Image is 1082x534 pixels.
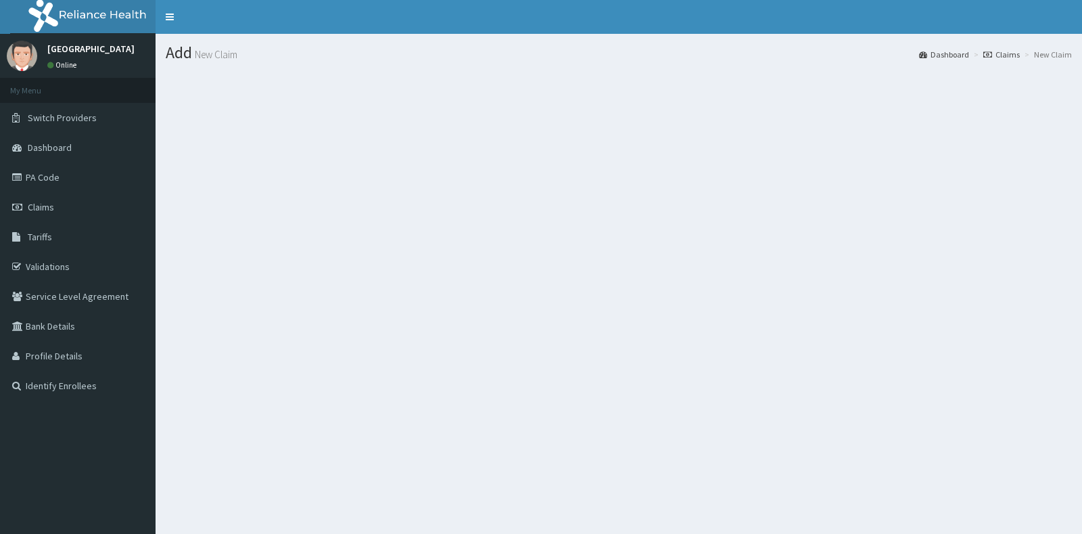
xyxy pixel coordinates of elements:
a: Claims [983,49,1020,60]
a: Dashboard [919,49,969,60]
img: User Image [7,41,37,71]
p: [GEOGRAPHIC_DATA] [47,44,135,53]
span: Tariffs [28,231,52,243]
span: Dashboard [28,141,72,154]
a: Online [47,60,80,70]
h1: Add [166,44,1072,62]
span: Claims [28,201,54,213]
small: New Claim [192,49,237,60]
span: Switch Providers [28,112,97,124]
li: New Claim [1021,49,1072,60]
